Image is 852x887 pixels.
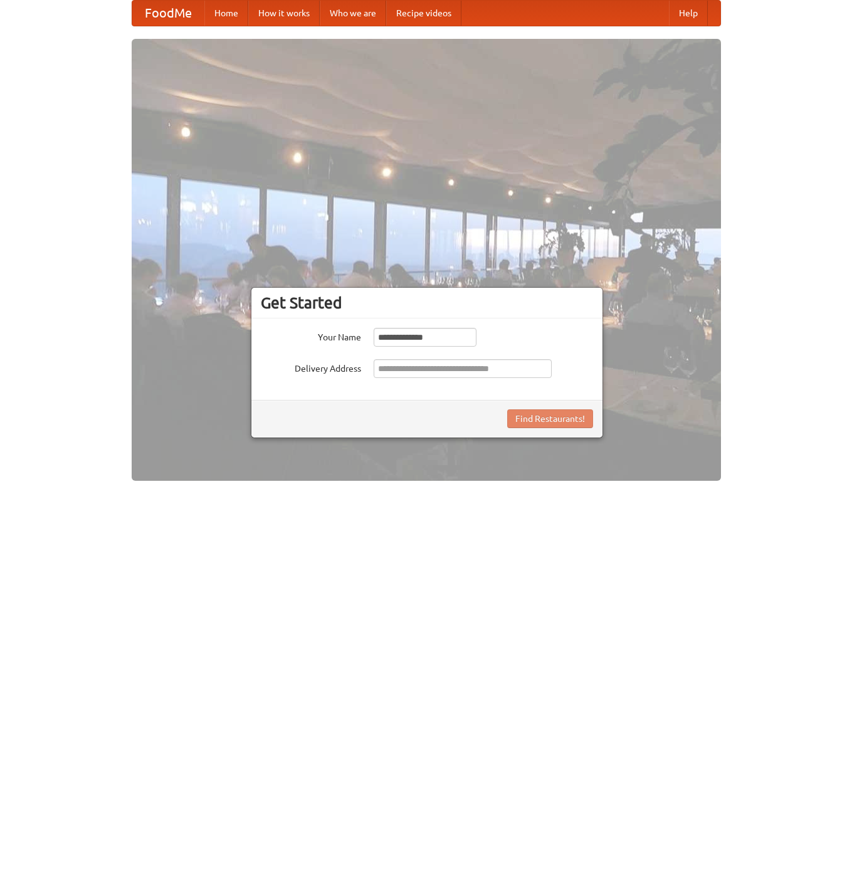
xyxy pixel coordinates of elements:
[261,359,361,375] label: Delivery Address
[386,1,461,26] a: Recipe videos
[261,293,593,312] h3: Get Started
[248,1,320,26] a: How it works
[261,328,361,344] label: Your Name
[132,1,204,26] a: FoodMe
[669,1,708,26] a: Help
[204,1,248,26] a: Home
[507,409,593,428] button: Find Restaurants!
[320,1,386,26] a: Who we are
